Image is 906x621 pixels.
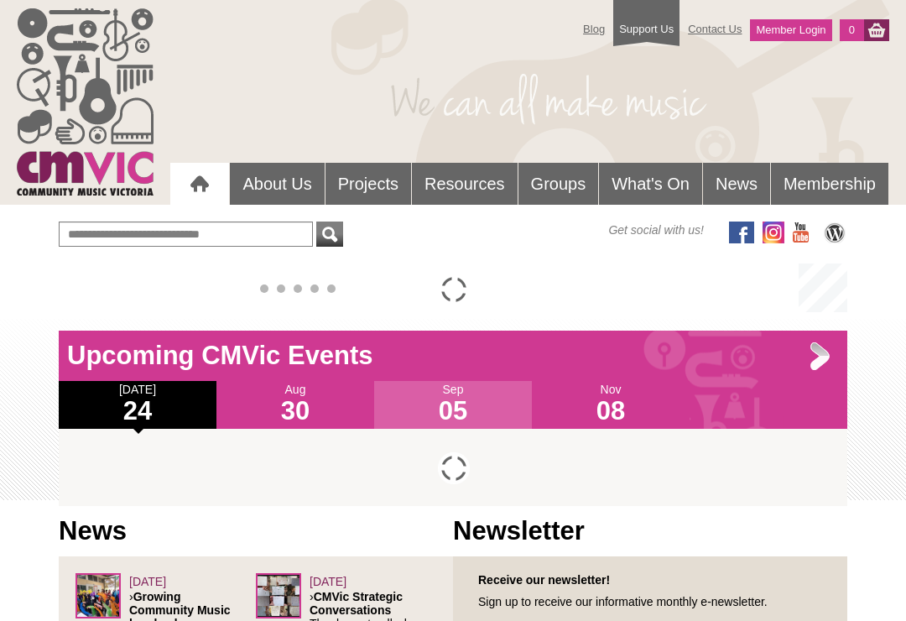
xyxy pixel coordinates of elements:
[374,381,532,429] div: Sep
[59,339,847,373] h1: Upcoming CMVic Events
[518,163,599,205] a: Groups
[763,222,784,243] img: icon-instagram.png
[310,575,346,588] span: [DATE]
[216,381,374,429] div: Aug
[256,573,301,618] img: Leaders-Forum_sq.png
[822,222,847,243] img: CMVic Blog
[750,19,831,41] a: Member Login
[75,573,121,618] img: Screenshot_2025-06-03_at_4.38.34%E2%80%AFPM.png
[532,381,690,429] div: Nov
[679,14,750,44] a: Contact Us
[310,590,403,617] strong: CMVic Strategic Conversations
[575,14,613,44] a: Blog
[17,8,154,196] img: cmvic_logo.png
[771,163,888,205] a: Membership
[59,381,216,429] div: [DATE]
[412,163,518,205] a: Resources
[532,398,690,425] h1: 08
[703,163,770,205] a: News
[478,573,610,587] strong: Receive our newsletter!
[374,398,532,425] h1: 05
[59,398,216,425] h1: 24
[216,398,374,425] h1: 30
[840,19,864,41] a: 0
[608,222,704,238] span: Get social with us!
[453,514,847,548] h1: Newsletter
[129,575,166,588] span: [DATE]
[230,163,324,205] a: About Us
[59,514,453,548] h1: News
[470,595,830,608] p: Sign up to receive our informative monthly e-newsletter.
[599,163,702,205] a: What's On
[325,163,411,205] a: Projects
